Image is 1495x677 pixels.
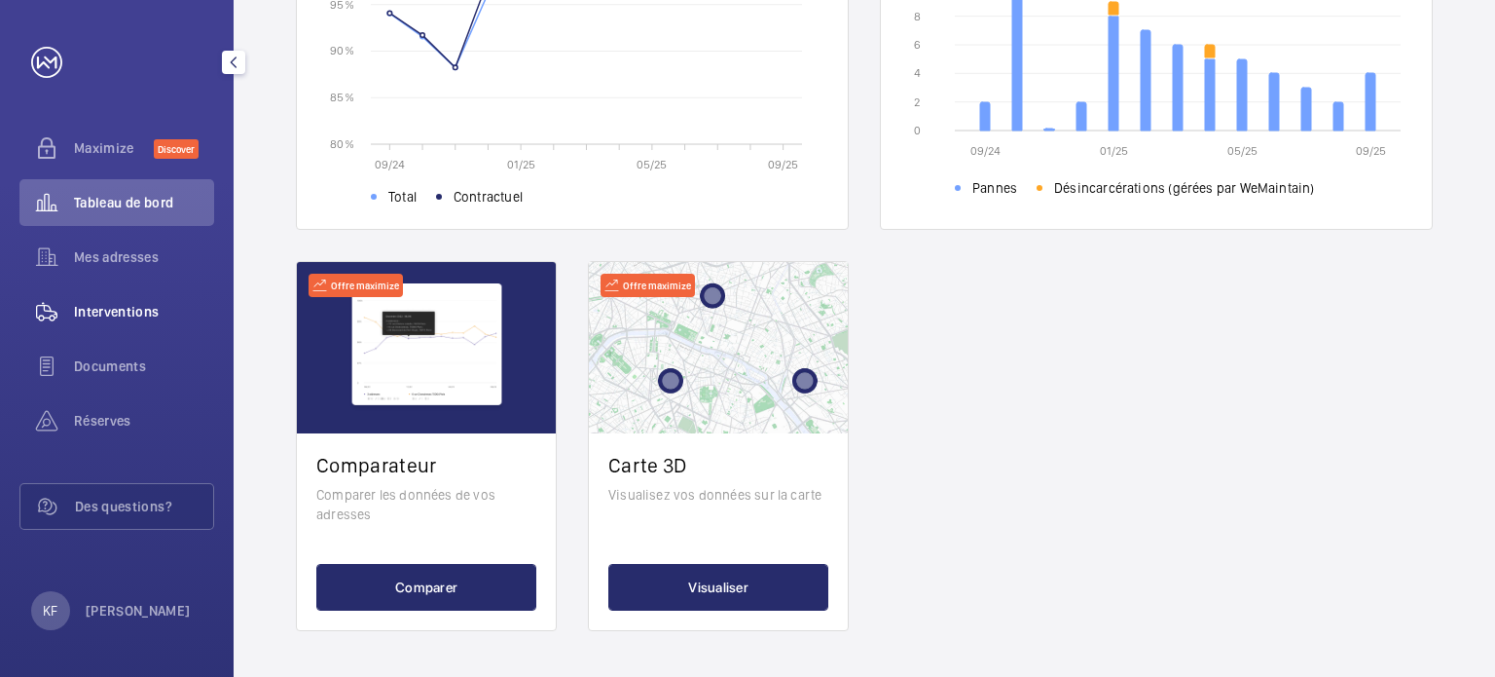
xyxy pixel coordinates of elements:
[75,497,213,516] span: Des questions?
[1356,144,1386,158] text: 09/25
[316,453,536,477] h2: Comparateur
[316,485,536,524] p: Comparer les données de vos adresses
[330,91,354,104] text: 85 %
[972,178,1017,198] span: Pannes
[914,95,920,109] text: 2
[768,158,798,171] text: 09/25
[388,187,417,207] span: Total
[601,274,695,297] div: Offre maximize
[970,144,1001,158] text: 09/24
[375,158,405,171] text: 09/24
[316,564,536,611] button: Comparer
[914,38,921,52] text: 6
[608,564,828,611] button: Visualiser
[914,10,921,23] text: 8
[1227,144,1258,158] text: 05/25
[74,138,154,158] span: Maximize
[86,601,191,621] p: [PERSON_NAME]
[74,302,214,321] span: Interventions
[330,44,354,57] text: 90 %
[43,601,57,621] p: KF
[914,66,921,80] text: 4
[1100,144,1128,158] text: 01/25
[454,187,523,207] span: Contractuel
[74,411,214,431] span: Réserves
[74,357,214,376] span: Documents
[608,485,828,505] p: Visualisez vos données sur la carte
[608,453,828,477] h2: Carte 3D
[914,124,921,137] text: 0
[637,158,667,171] text: 05/25
[309,274,403,297] div: Offre maximize
[330,136,354,150] text: 80 %
[74,193,214,212] span: Tableau de bord
[507,158,535,171] text: 01/25
[154,139,199,159] span: Discover
[1054,178,1314,198] span: Désincarcérations (gérées par WeMaintain)
[74,247,214,267] span: Mes adresses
